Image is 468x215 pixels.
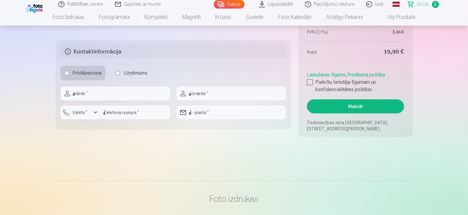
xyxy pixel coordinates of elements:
label: Valsts [70,109,90,116]
a: Foto kalendāri [271,9,319,26]
button: Valsts* [61,106,100,120]
img: /fa1 [26,2,44,13]
label: Piekrītu lietotāja līgumam un konfidencialitātes politikai [307,79,404,93]
a: Magnēti [175,9,208,26]
label: Uzņēmums [112,66,152,80]
dt: PVN (21%) [307,29,352,35]
a: Foto izdrukas [45,9,92,26]
span: Grozs [417,1,429,8]
input: Privātpersona [64,71,69,76]
p: Tirdzniecības vieta [GEOGRAPHIC_DATA], [STREET_ADDRESS][PERSON_NAME] [307,120,404,132]
button: Maksāt [307,99,404,113]
span: 2 [432,1,439,8]
label: Privātpersona [61,66,105,80]
a: Privātuma politika [347,72,385,78]
a: Suvenīri [238,9,271,26]
a: Lietošanas līgums [307,72,346,78]
dd: 19,90 € [359,48,404,56]
dd: 3,46 € [359,29,404,35]
a: Visi produkti [370,9,423,26]
h3: Foto izdrukas [61,193,408,204]
h5: Kontaktinformācija [61,45,286,58]
dt: Kopā [307,48,352,56]
a: Krūzes [208,9,238,26]
a: Atslēgu piekariņi [319,9,370,26]
input: Uzņēmums [115,71,120,76]
div: , [307,69,404,93]
a: Komplekti [137,9,175,26]
a: Fotogrāmata [92,9,137,26]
